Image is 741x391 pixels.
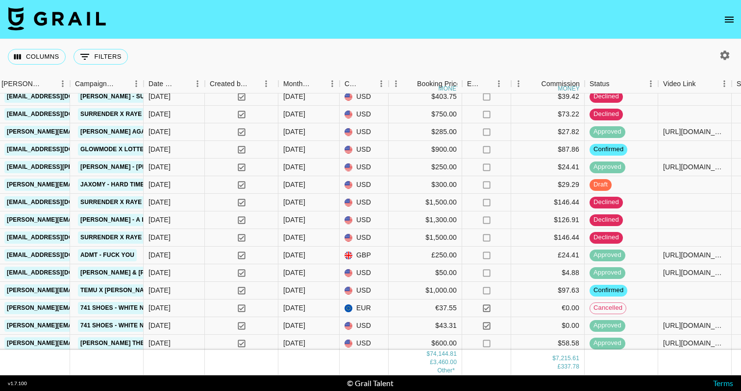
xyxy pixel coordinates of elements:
[389,76,403,91] button: Menu
[78,179,147,191] a: Jaxomy - Hard Time
[283,109,305,119] div: Aug '25
[511,194,585,211] div: $146.44
[283,285,305,295] div: Aug '25
[340,88,389,106] div: USD
[511,317,585,335] div: $0.00
[340,247,389,264] div: GBP
[190,76,205,91] button: Menu
[340,194,389,211] div: USD
[4,108,114,120] a: [EMAIL_ADDRESS][DOMAIN_NAME]
[658,74,732,93] div: Video Link
[283,144,305,154] div: Aug '25
[590,145,627,154] span: confirmed
[340,141,389,159] div: USD
[148,162,171,172] div: 8/6/2025
[42,77,55,91] button: Sort
[590,268,625,277] span: approved
[558,86,580,92] div: money
[78,302,161,314] a: 741 shoes - White Noise
[663,268,726,277] div: https://www.tiktok.com/@mfrostbaby/video/7542627397141679382
[345,74,360,93] div: Currency
[78,267,299,279] a: [PERSON_NAME] & [PERSON_NAME] - Cry For Me - Hook Music Remix
[78,231,207,244] a: Surrender x Raye Summer Festivals
[55,76,70,91] button: Menu
[148,250,171,260] div: 8/15/2025
[389,176,462,194] div: $300.00
[4,143,114,156] a: [EMAIL_ADDRESS][DOMAIN_NAME]
[115,77,129,91] button: Sort
[340,282,389,299] div: USD
[590,162,625,172] span: approved
[283,250,305,260] div: Aug '25
[283,232,305,242] div: Aug '25
[148,321,171,330] div: 8/5/2025
[283,74,311,93] div: Month Due
[148,109,171,119] div: 8/15/2025
[340,176,389,194] div: USD
[78,320,161,332] a: 741 shoes - White Noise
[4,249,114,261] a: [EMAIL_ADDRESS][DOMAIN_NAME]
[541,74,580,93] div: Commission
[389,106,462,123] div: $750.00
[4,91,114,103] a: [EMAIL_ADDRESS][DOMAIN_NAME]
[148,92,171,101] div: 8/8/2025
[590,180,612,189] span: draft
[389,335,462,352] div: $600.00
[340,264,389,282] div: USD
[437,367,455,374] span: € 37.55
[248,77,262,91] button: Sort
[75,74,115,93] div: Campaign (Type)
[511,176,585,194] div: $29.29
[148,144,171,154] div: 8/27/2025
[511,229,585,247] div: $146.44
[78,91,183,103] a: [PERSON_NAME] - Sugar Daddy
[259,76,273,91] button: Menu
[696,77,710,91] button: Sort
[144,74,205,93] div: Date Created
[340,335,389,352] div: USD
[347,378,394,388] div: © Grail Talent
[511,106,585,123] div: $73.22
[511,264,585,282] div: $4.88
[590,321,625,330] span: approved
[129,76,144,91] button: Menu
[70,74,144,93] div: Campaign (Type)
[389,299,462,317] div: €37.55
[176,77,190,91] button: Sort
[590,110,623,119] span: declined
[283,268,305,277] div: Aug '25
[511,123,585,141] div: $27.82
[467,74,481,93] div: Expenses: Remove Commission?
[511,211,585,229] div: $126.91
[340,123,389,141] div: USD
[340,229,389,247] div: USD
[148,197,171,207] div: 8/14/2025
[278,74,340,93] div: Month Due
[511,76,526,91] button: Menu
[340,74,389,93] div: Currency
[8,49,66,65] button: Select columns
[4,179,164,191] a: [PERSON_NAME][EMAIL_ADDRESS][DOMAIN_NAME]
[590,198,623,207] span: declined
[389,88,462,106] div: $403.75
[283,303,305,313] div: Aug '25
[78,284,157,297] a: Temu x [PERSON_NAME]
[148,268,171,277] div: 8/19/2025
[663,74,696,93] div: Video Link
[360,77,374,91] button: Sort
[74,49,128,65] button: Show filters
[511,141,585,159] div: $87.86
[311,77,325,91] button: Sort
[590,215,623,225] span: declined
[78,108,207,120] a: Surrender x Raye Summer Festivals
[511,88,585,106] div: $39.42
[148,215,171,225] div: 8/13/2025
[389,229,462,247] div: $1,500.00
[205,74,278,93] div: Created by Grail Team
[4,320,164,332] a: [PERSON_NAME][EMAIL_ADDRESS][DOMAIN_NAME]
[374,76,389,91] button: Menu
[462,74,511,93] div: Expenses: Remove Commission?
[492,76,506,91] button: Menu
[511,282,585,299] div: $97.63
[8,380,27,387] div: v 1.7.100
